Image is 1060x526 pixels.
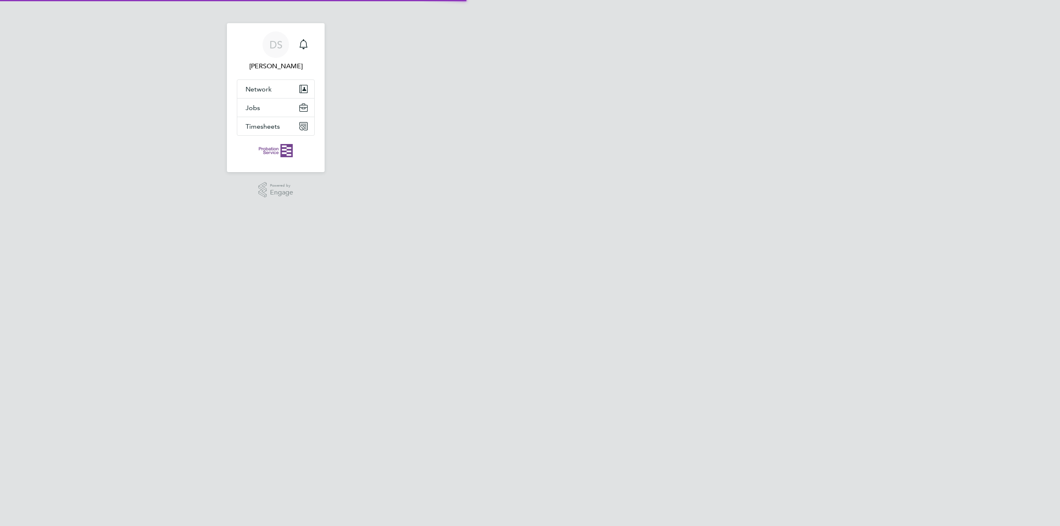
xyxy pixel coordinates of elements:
[270,182,293,189] span: Powered by
[270,39,282,50] span: DS
[246,104,260,112] span: Jobs
[237,98,314,117] button: Jobs
[237,117,314,135] button: Timesheets
[227,23,325,172] nav: Main navigation
[258,182,294,198] a: Powered byEngage
[246,122,280,130] span: Timesheets
[237,61,315,71] span: Dawn Stewart
[237,31,315,71] a: DS[PERSON_NAME]
[270,189,293,196] span: Engage
[237,80,314,98] button: Network
[259,144,292,157] img: probationservice-logo-retina.png
[246,85,272,93] span: Network
[237,144,315,157] a: Go to home page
